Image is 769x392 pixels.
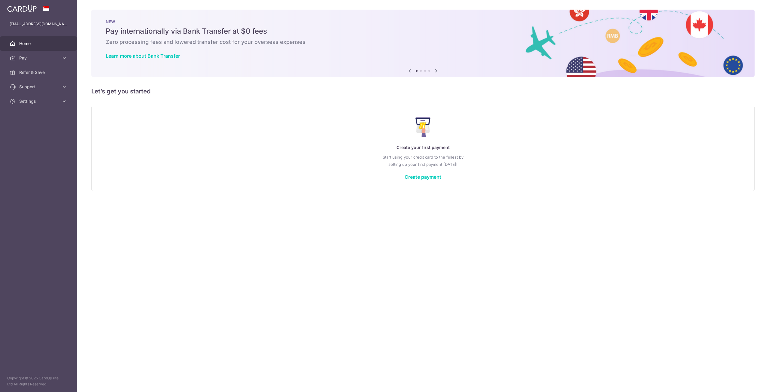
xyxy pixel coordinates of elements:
[19,84,59,90] span: Support
[405,174,441,180] a: Create payment
[106,26,740,36] h5: Pay internationally via Bank Transfer at $0 fees
[10,21,67,27] p: [EMAIL_ADDRESS][DOMAIN_NAME]
[19,41,59,47] span: Home
[415,117,431,137] img: Make Payment
[106,38,740,46] h6: Zero processing fees and lowered transfer cost for your overseas expenses
[104,144,742,151] p: Create your first payment
[19,55,59,61] span: Pay
[91,10,755,77] img: Bank transfer banner
[19,69,59,75] span: Refer & Save
[104,153,742,168] p: Start using your credit card to the fullest by setting up your first payment [DATE]!
[19,98,59,104] span: Settings
[7,5,37,12] img: CardUp
[91,87,755,96] h5: Let’s get you started
[106,53,180,59] a: Learn more about Bank Transfer
[106,19,740,24] p: NEW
